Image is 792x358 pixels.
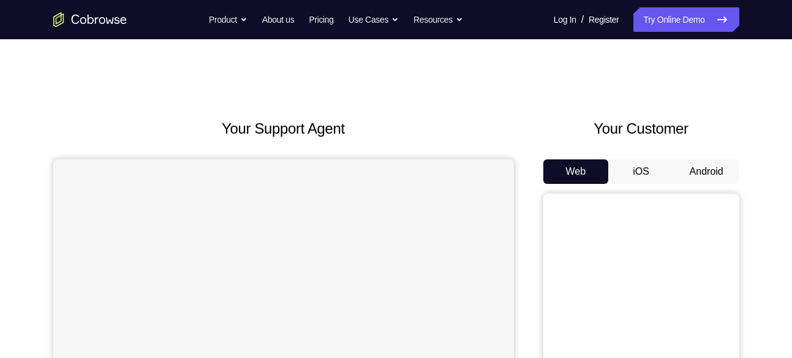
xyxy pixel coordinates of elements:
[53,12,127,27] a: Go to the home page
[581,12,584,27] span: /
[543,159,609,184] button: Web
[53,118,514,140] h2: Your Support Agent
[633,7,739,32] a: Try Online Demo
[554,7,576,32] a: Log In
[209,7,247,32] button: Product
[349,7,399,32] button: Use Cases
[413,7,463,32] button: Resources
[262,7,294,32] a: About us
[608,159,674,184] button: iOS
[589,7,619,32] a: Register
[674,159,739,184] button: Android
[543,118,739,140] h2: Your Customer
[309,7,333,32] a: Pricing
